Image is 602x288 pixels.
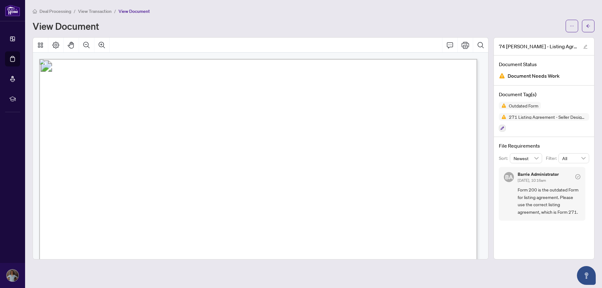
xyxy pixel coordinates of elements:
span: Newest [514,154,539,163]
img: Status Icon [499,113,506,121]
img: Document Status [499,73,505,79]
p: Filter: [546,155,558,162]
span: edit [583,45,588,49]
span: View Document [119,8,150,14]
p: Sort: [499,155,510,162]
span: BA [505,173,513,181]
li: / [74,8,76,15]
span: ellipsis [570,24,574,28]
span: Form 200 is the outdated Form for listing agreement. Please use the correct listing agreement, wh... [518,186,580,216]
img: Profile Icon [7,270,18,281]
h4: Document Status [499,60,589,68]
span: All [562,154,585,163]
span: View Transaction [78,8,112,14]
span: Deal Processing [40,8,71,14]
span: 74 [PERSON_NAME] - Listing Agreement [DATE].pdf [499,43,577,50]
h4: Document Tag(s) [499,91,589,98]
span: Document Needs Work [508,72,560,80]
span: arrow-left [586,24,590,28]
span: 271 Listing Agreement - Seller Designated Representation Agreement Authority to Offer for Sale [506,115,589,119]
span: Outdated Form [506,103,541,108]
span: [DATE], 10:16am [518,178,546,183]
span: check-circle [575,174,580,179]
span: home [33,9,37,13]
h5: Barrie Administrator [518,172,559,176]
button: Open asap [577,266,596,285]
h1: View Document [33,21,99,31]
img: logo [5,5,20,16]
h4: File Requirements [499,142,589,149]
img: Status Icon [499,102,506,109]
li: / [114,8,116,15]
